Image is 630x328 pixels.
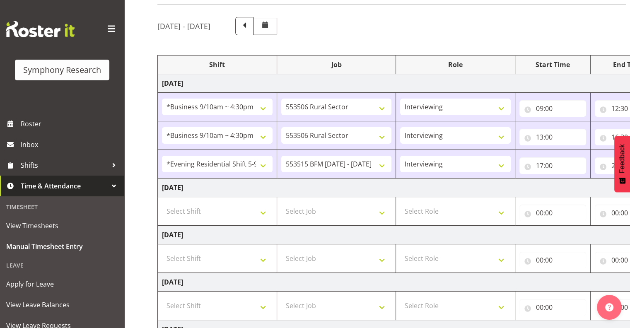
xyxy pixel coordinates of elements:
[6,240,118,253] span: Manual Timesheet Entry
[21,118,120,130] span: Roster
[23,64,101,76] div: Symphony Research
[162,60,273,70] div: Shift
[519,252,586,268] input: Click to select...
[157,22,210,31] h5: [DATE] - [DATE]
[519,157,586,174] input: Click to select...
[21,138,120,151] span: Inbox
[2,294,122,315] a: View Leave Balances
[519,60,586,70] div: Start Time
[605,303,613,311] img: help-xxl-2.png
[2,257,122,274] div: Leave
[6,219,118,232] span: View Timesheets
[2,198,122,215] div: Timesheet
[2,274,122,294] a: Apply for Leave
[519,100,586,117] input: Click to select...
[6,21,75,37] img: Rosterit website logo
[21,180,108,192] span: Time & Attendance
[519,205,586,221] input: Click to select...
[21,159,108,171] span: Shifts
[400,60,511,70] div: Role
[281,60,392,70] div: Job
[6,299,118,311] span: View Leave Balances
[519,299,586,316] input: Click to select...
[614,136,630,192] button: Feedback - Show survey
[2,236,122,257] a: Manual Timesheet Entry
[519,129,586,145] input: Click to select...
[6,278,118,290] span: Apply for Leave
[618,144,626,173] span: Feedback
[2,215,122,236] a: View Timesheets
